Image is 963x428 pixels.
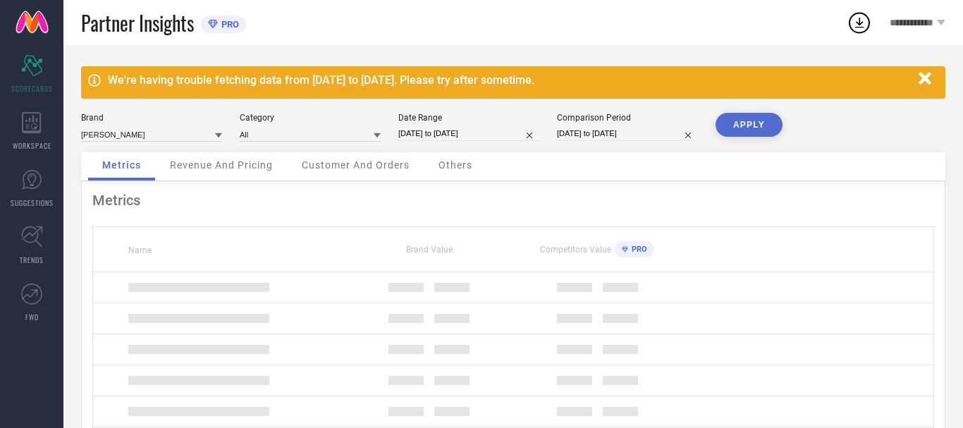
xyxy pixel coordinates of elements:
span: Competitors Value [540,245,611,255]
div: Category [240,113,381,123]
button: APPLY [716,113,783,137]
div: Date Range [398,113,539,123]
span: FWD [25,312,39,322]
span: Name [128,245,152,255]
span: WORKSPACE [13,140,51,151]
span: SCORECARDS [11,83,53,94]
div: We're having trouble fetching data from [DATE] to [DATE]. Please try after sometime. [108,73,912,87]
span: Revenue And Pricing [170,159,273,171]
span: Customer And Orders [302,159,410,171]
span: PRO [218,19,239,30]
span: Others [438,159,472,171]
span: Brand Value [406,245,453,255]
span: Partner Insights [81,8,194,37]
div: Comparison Period [557,113,698,123]
div: Brand [81,113,222,123]
input: Select date range [398,126,539,141]
span: PRO [628,245,647,254]
div: Open download list [847,10,872,35]
span: SUGGESTIONS [11,197,54,208]
input: Select comparison period [557,126,698,141]
div: Metrics [92,192,934,209]
span: TRENDS [20,255,44,265]
span: Metrics [102,159,141,171]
